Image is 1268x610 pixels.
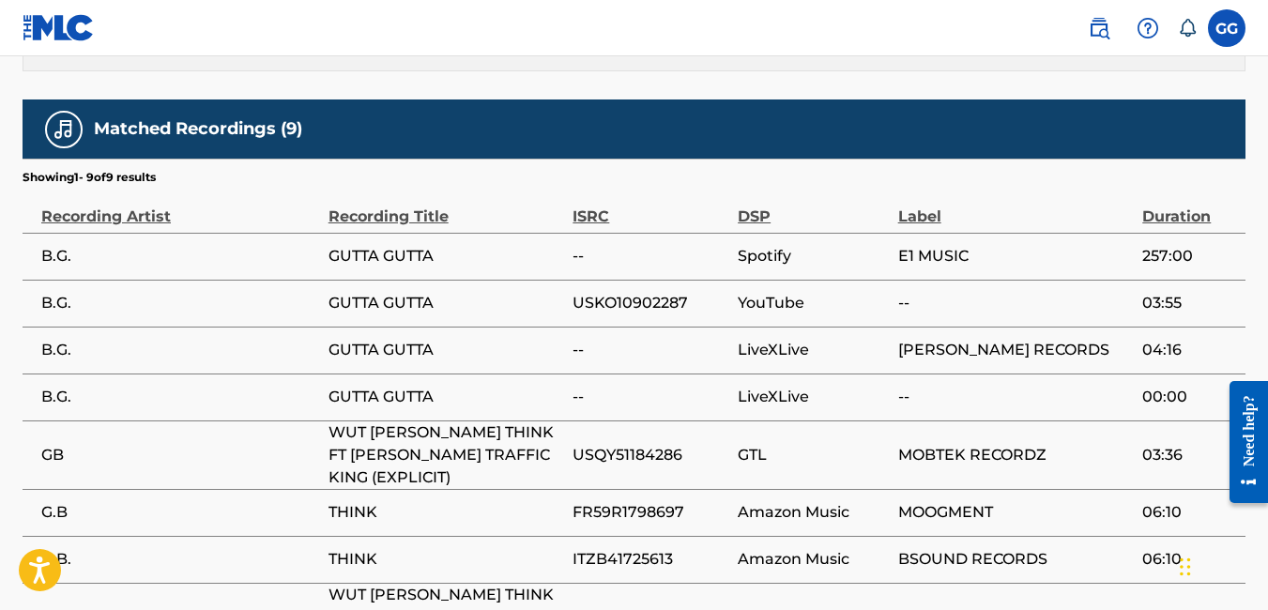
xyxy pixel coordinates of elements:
[1174,520,1268,610] iframe: Chat Widget
[573,548,728,571] span: ITZB41725613
[1215,367,1268,518] iframe: Resource Center
[1142,548,1236,571] span: 06:10
[328,421,564,489] span: WUT [PERSON_NAME] THINK FT [PERSON_NAME] TRAFFIC KING (EXPLICIT)
[738,386,889,408] span: LiveXLive
[1142,501,1236,524] span: 06:10
[328,548,564,571] span: THINK
[41,186,319,228] div: Recording Artist
[328,292,564,314] span: GUTTA GUTTA
[573,339,728,361] span: --
[1142,245,1236,267] span: 257:00
[738,501,889,524] span: Amazon Music
[738,444,889,466] span: GTL
[738,548,889,571] span: Amazon Music
[573,386,728,408] span: --
[898,386,1134,408] span: --
[41,245,319,267] span: B.G.
[1142,292,1236,314] span: 03:55
[328,245,564,267] span: GUTTA GUTTA
[1142,444,1236,466] span: 03:36
[1137,17,1159,39] img: help
[1080,9,1118,47] a: Public Search
[898,444,1134,466] span: MOBTEK RECORDZ
[41,548,319,571] span: G.B.
[738,186,889,228] div: DSP
[1208,9,1245,47] div: User Menu
[1129,9,1167,47] div: Help
[94,118,302,140] h5: Matched Recordings (9)
[898,292,1134,314] span: --
[898,245,1134,267] span: E1 MUSIC
[41,339,319,361] span: B.G.
[1088,17,1110,39] img: search
[41,386,319,408] span: B.G.
[738,292,889,314] span: YouTube
[738,245,889,267] span: Spotify
[1142,339,1236,361] span: 04:16
[898,501,1134,524] span: MOOGMENT
[328,386,564,408] span: GUTTA GUTTA
[1142,186,1236,228] div: Duration
[573,444,728,466] span: USQY51184286
[1142,386,1236,408] span: 00:00
[41,501,319,524] span: G.B
[53,118,75,141] img: Matched Recordings
[23,14,95,41] img: MLC Logo
[573,501,728,524] span: FR59R1798697
[1178,19,1197,38] div: Notifications
[898,548,1134,571] span: BSOUND RECORDS
[23,169,156,186] p: Showing 1 - 9 of 9 results
[328,339,564,361] span: GUTTA GUTTA
[898,339,1134,361] span: [PERSON_NAME] RECORDS
[573,245,728,267] span: --
[898,186,1134,228] div: Label
[738,339,889,361] span: LiveXLive
[573,292,728,314] span: USKO10902287
[41,292,319,314] span: B.G.
[328,186,564,228] div: Recording Title
[328,501,564,524] span: THINK
[573,186,728,228] div: ISRC
[41,444,319,466] span: GB
[1180,539,1191,595] div: Drag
